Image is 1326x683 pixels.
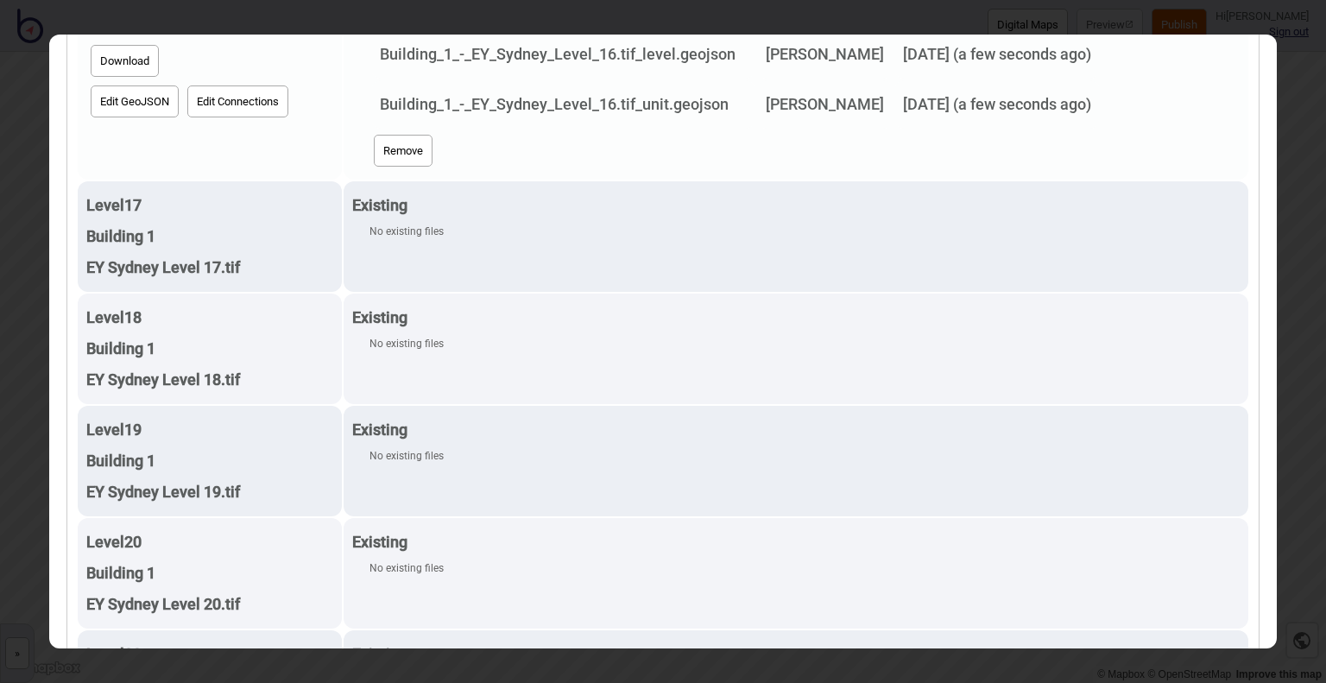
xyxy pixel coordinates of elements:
[369,446,1241,466] div: No existing files
[371,30,755,79] td: Building_1_-_EY_Sydney_Level_16.tif_level.geojson
[86,252,333,283] div: EY Sydney Level 17.tif
[86,333,333,364] div: Building 1
[86,190,333,221] div: Level 17
[86,364,333,395] div: EY Sydney Level 18.tif
[86,527,333,558] div: Level 20
[352,196,407,214] strong: Existing
[369,333,1241,354] div: No existing files
[352,645,407,663] strong: Existing
[86,414,333,446] div: Level 19
[86,221,333,252] div: Building 1
[894,30,1100,79] td: [DATE] (a few seconds ago)
[371,80,755,129] td: Building_1_-_EY_Sydney_Level_16.tif_unit.geojson
[369,221,1241,242] div: No existing files
[894,80,1100,129] td: [DATE] (a few seconds ago)
[91,45,159,77] button: Download
[183,81,293,122] a: Edit Connections
[757,80,893,129] td: [PERSON_NAME]
[187,85,288,117] button: Edit Connections
[86,302,333,333] div: Level 18
[86,446,333,477] div: Building 1
[86,589,333,620] div: EY Sydney Level 20.tif
[374,135,433,167] button: Remove
[86,639,333,670] div: Level 33
[352,533,407,551] strong: Existing
[86,477,333,508] div: EY Sydney Level 19.tif
[91,85,179,117] button: Edit GeoJSON
[352,421,407,439] strong: Existing
[757,30,893,79] td: [PERSON_NAME]
[352,308,407,326] strong: Existing
[369,558,1241,579] div: No existing files
[86,558,333,589] div: Building 1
